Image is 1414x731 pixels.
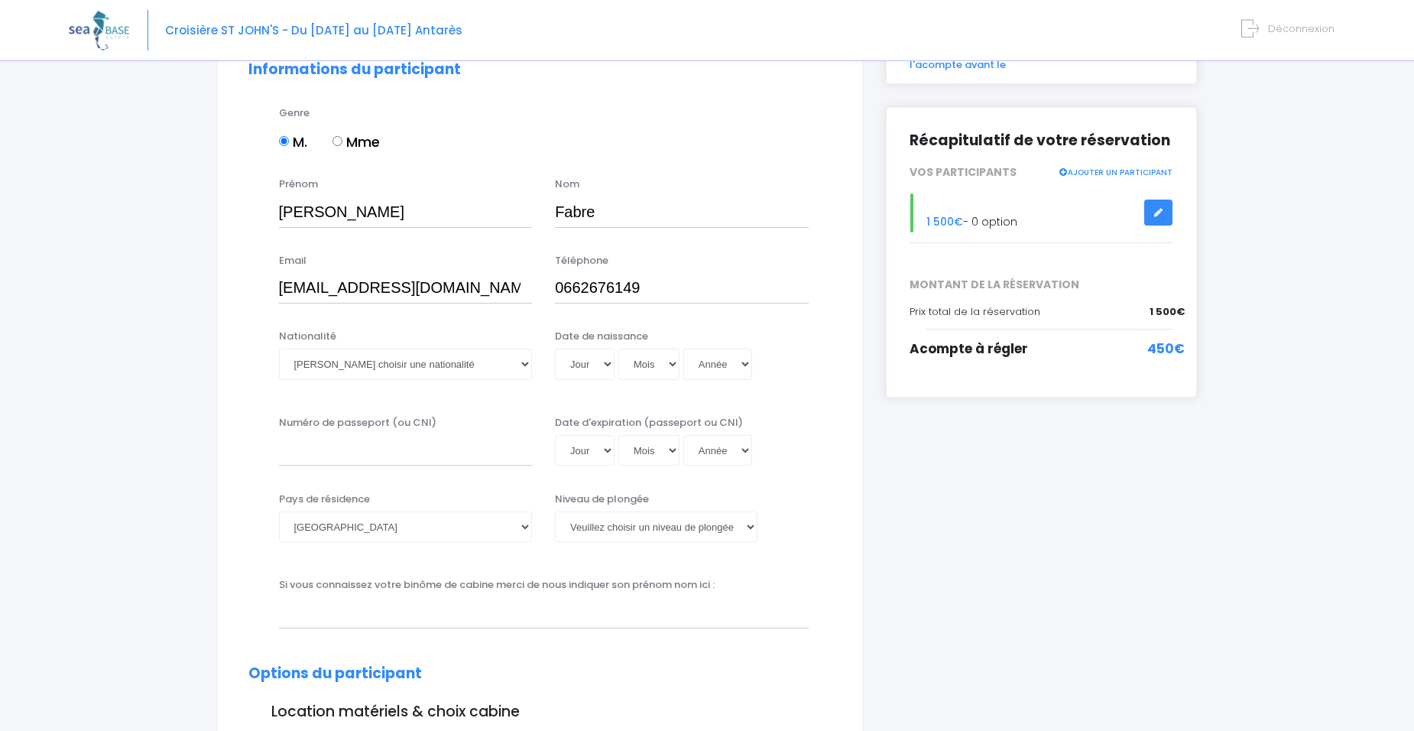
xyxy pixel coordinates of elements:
[898,164,1185,180] div: VOS PARTICIPANTS
[279,415,436,430] label: Numéro de passeport (ou CNI)
[1150,304,1185,320] span: 1 500€
[332,136,342,146] input: Mme
[910,304,1040,319] span: Prix total de la réservation
[898,277,1185,293] span: MONTANT DE LA RÉSERVATION
[910,340,1028,358] span: Acompte à régler
[279,136,289,146] input: M.
[279,132,307,152] label: M.
[555,329,648,344] label: Date de naissance
[279,329,336,344] label: Nationalité
[1268,21,1335,36] span: Déconnexion
[279,177,318,192] label: Prénom
[1147,340,1185,359] span: 450€
[279,106,310,121] label: Genre
[910,131,1174,150] h2: Récapitulatif de votre réservation
[555,415,743,430] label: Date d'expiration (passeport ou CNI)
[1059,164,1173,178] a: AJOUTER UN PARTICIPANT
[555,177,579,192] label: Nom
[279,253,306,268] label: Email
[248,703,832,721] h3: Location matériels & choix cabine
[279,577,715,593] label: Si vous connaissez votre binôme de cabine merci de nous indiquer son prénom nom ici :
[165,22,462,38] span: Croisière ST JOHN'S - Du [DATE] au [DATE] Antarès
[248,61,832,79] h2: Informations du participant
[332,132,380,152] label: Mme
[248,665,832,683] h2: Options du participant
[279,492,370,507] label: Pays de résidence
[926,214,963,229] span: 1 500€
[555,492,649,507] label: Niveau de plongée
[898,193,1185,232] div: - 0 option
[555,253,608,268] label: Téléphone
